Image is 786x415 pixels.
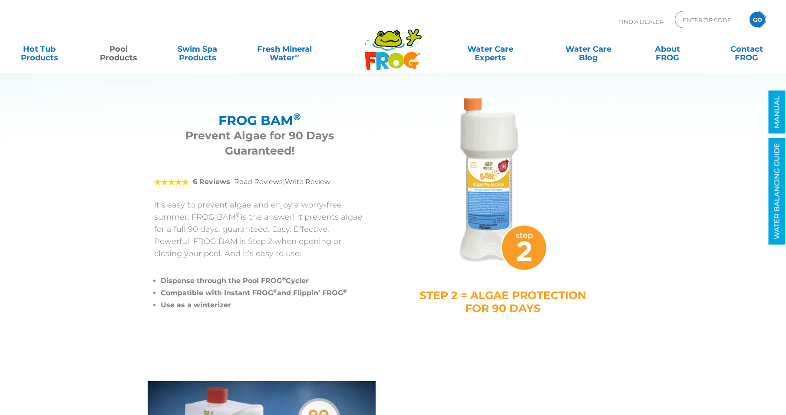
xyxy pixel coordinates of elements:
sup: ® [273,287,277,294]
p: It’s easy to prevent algae and enjoy a worry-free summer. FROG BAM is the answer! It prevents alg... [154,199,365,260]
a: PoolProducts [88,40,149,58]
sup: ∞ [295,52,299,59]
a: ContactFROG [716,40,777,58]
a: Fresh MineralWater∞ [246,40,323,58]
div: | [154,165,365,199]
sup: ® [293,111,301,123]
a: Water CareBlog [558,40,619,58]
input: GO [750,12,765,27]
h2: FROG BAM [165,113,354,128]
a: WATER BALANCING GUIDE [769,138,786,245]
a: AboutFROG [637,40,698,58]
sup: ® [343,287,347,294]
li: Use as a winterizer [161,299,365,311]
a: Swim SpaProducts [167,40,228,58]
h4: STEP 2 = ALGAE PROTECTION FOR 90 DAYS [419,289,586,315]
sup: ® [282,275,286,282]
a: Water CareExperts [440,40,540,58]
span: 5 [154,178,189,185]
sup: ® [236,211,241,218]
img: Frog Products Logo [360,17,426,70]
strong: 6 Reviews [193,178,230,186]
h3: Prevent Algae for 90 Days Guaranteed! [165,128,354,158]
a: Hot TubProducts [9,40,70,58]
a: MANUAL [769,91,786,134]
li: Compatible with Instant FROG and Flippin’ FROG [161,287,365,299]
a: Read Reviews [234,178,283,186]
p: Find A Dealer [618,11,664,33]
a: Write Review [285,178,330,186]
li: Dispense through the Pool FROG Cycler [161,275,365,287]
